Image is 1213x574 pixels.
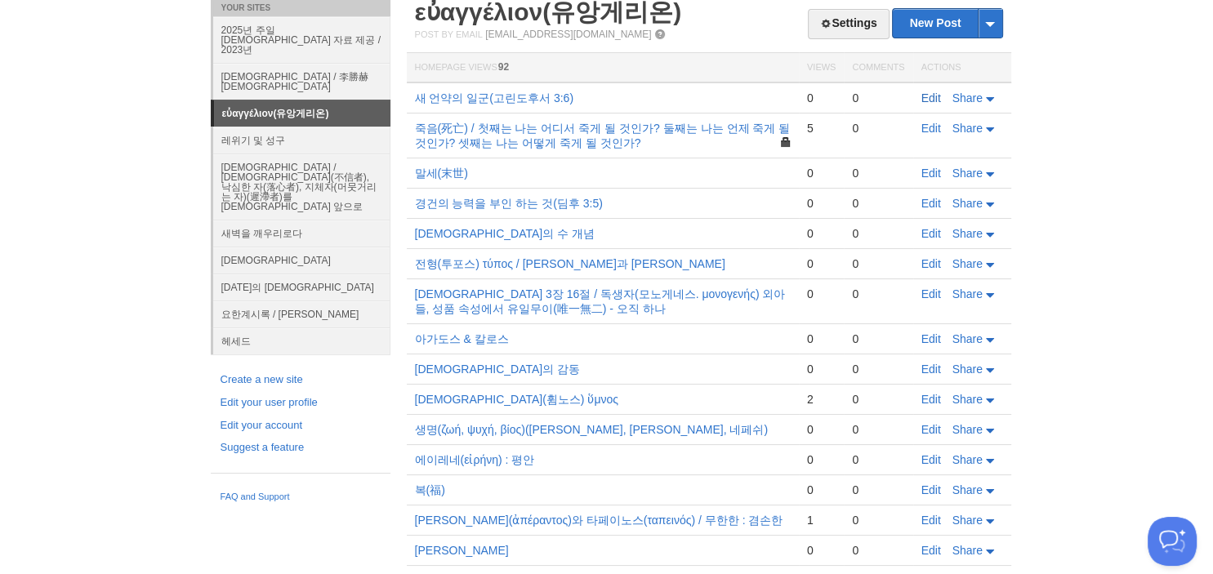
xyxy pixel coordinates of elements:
a: Edit [921,197,941,210]
th: Actions [913,53,1011,83]
div: 0 [852,543,904,558]
a: FAQ and Support [221,490,381,505]
div: 5 [807,121,836,136]
div: 0 [807,287,836,301]
a: [DEMOGRAPHIC_DATA] 3장 16절 / 독생자(모노게네스. μονογενής) 외아들, 성품 속성에서 유일무이(唯一無二) - 오직 하나 [415,287,786,315]
a: [DEMOGRAPHIC_DATA]의 수 개념 [415,227,595,240]
a: [PERSON_NAME](ἀπέραντος)와 타페이노스(ταπεινός) / 무한한 : 겸손한 [415,514,783,527]
div: 0 [807,91,836,105]
div: 0 [852,362,904,376]
div: 0 [807,483,836,497]
div: 0 [852,513,904,527]
a: [DEMOGRAPHIC_DATA] [213,247,390,274]
div: 0 [852,392,904,407]
div: 0 [852,422,904,437]
a: 복(福) [415,483,445,496]
div: 0 [807,196,836,211]
a: 에이레네(εἰρήνη) : 평안 [415,453,535,466]
span: Share [952,544,983,557]
a: [DATE]의 [DEMOGRAPHIC_DATA] [213,274,390,300]
iframe: Help Scout Beacon - Open [1148,517,1197,566]
a: 죽음(死亡) / 첫째는 나는 어디서 죽게 될 것인가? 둘째는 나는 언제 죽게 될 것인가? 셋째는 나는 어떻게 죽게 될 것인가? [415,122,791,149]
a: 새 언약의 일군(고린도후서 3:6) [415,91,573,105]
div: 0 [852,287,904,301]
a: Edit [921,514,941,527]
div: 0 [852,483,904,497]
th: Comments [844,53,912,83]
div: 0 [807,452,836,467]
div: 0 [852,121,904,136]
div: 0 [807,256,836,271]
a: Edit your account [221,417,381,434]
a: [DEMOGRAPHIC_DATA] / 李勝赫[DEMOGRAPHIC_DATA] [213,63,390,100]
a: Settings [808,9,889,39]
a: Suggest a feature [221,439,381,456]
a: Edit [921,544,941,557]
div: 0 [852,226,904,241]
a: Edit [921,91,941,105]
a: 2025년 주일 [DEMOGRAPHIC_DATA] 자료 제공 / 2023년 [213,16,390,63]
a: 말세(末世) [415,167,468,180]
span: Share [952,514,983,527]
span: Share [952,122,983,135]
div: 0 [852,91,904,105]
div: 0 [807,543,836,558]
a: Edit [921,227,941,240]
a: New Post [893,9,1001,38]
a: [EMAIL_ADDRESS][DOMAIN_NAME] [485,29,651,40]
a: 생명(ζωή, ψυχή, βίος)([PERSON_NAME], [PERSON_NAME], 네페쉬) [415,423,768,436]
a: εὐαγγέλιον(유앙게리온) [214,100,390,127]
a: Edit [921,287,941,300]
a: [DEMOGRAPHIC_DATA](휨노스) ὕμνος [415,393,618,406]
span: Share [952,257,983,270]
div: 0 [807,362,836,376]
span: Share [952,393,983,406]
a: Edit your user profile [221,394,381,412]
div: 0 [852,256,904,271]
a: Create a new site [221,372,381,389]
span: Share [952,363,983,376]
a: Edit [921,483,941,496]
a: Edit [921,257,941,270]
span: Post by Email [415,29,483,39]
a: Edit [921,393,941,406]
a: Edit [921,363,941,376]
a: 새벽을 깨우리로다 [213,220,390,247]
div: 0 [807,166,836,180]
div: 0 [807,422,836,437]
th: Views [799,53,844,83]
a: 경건의 능력을 부인 하는 것(딤후 3:5) [415,197,603,210]
th: Homepage Views [407,53,799,83]
span: Share [952,453,983,466]
a: [PERSON_NAME] [415,544,509,557]
a: 전형(투포스) τύπος / [PERSON_NAME]과 [PERSON_NAME] [415,257,725,270]
div: 0 [852,196,904,211]
a: Edit [921,453,941,466]
a: 헤세드 [213,327,390,354]
div: 0 [852,166,904,180]
a: 아가도스 & 칼로스 [415,332,509,345]
span: Share [952,423,983,436]
span: Share [952,197,983,210]
div: 0 [852,452,904,467]
div: 0 [852,331,904,346]
div: 0 [807,226,836,241]
span: Share [952,483,983,496]
div: 2 [807,392,836,407]
a: 레위기 및 성구 [213,127,390,154]
span: Share [952,287,983,300]
a: 요한계시록 / [PERSON_NAME] [213,300,390,327]
div: 0 [807,331,836,346]
span: Share [952,332,983,345]
a: Edit [921,167,941,180]
a: Edit [921,423,941,436]
span: 92 [498,61,509,73]
div: 1 [807,513,836,527]
a: Edit [921,122,941,135]
a: [DEMOGRAPHIC_DATA] / [DEMOGRAPHIC_DATA](不信者), 낙심한 자(落心者), 지체자(머뭇거리는 자)(遲滯者)를 [DEMOGRAPHIC_DATA] 앞으로 [213,154,390,220]
a: [DEMOGRAPHIC_DATA]의 감동 [415,363,581,376]
a: Edit [921,332,941,345]
span: Share [952,91,983,105]
span: Share [952,227,983,240]
span: Share [952,167,983,180]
